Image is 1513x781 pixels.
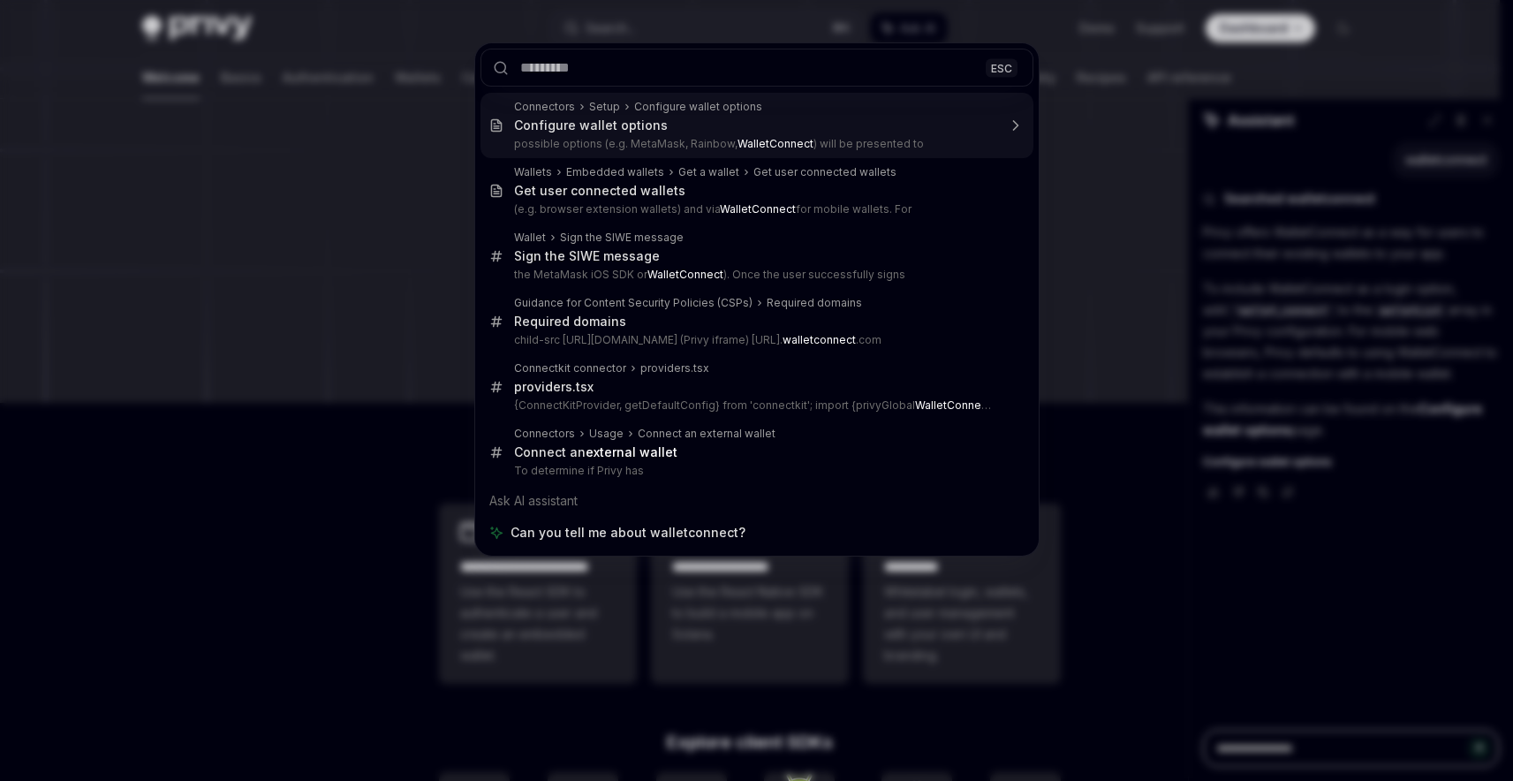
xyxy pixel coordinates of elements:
div: Connect an external wallet [638,427,775,441]
div: Guidance for Content Security Policies (CSPs) [514,296,753,310]
div: Connectors [514,427,575,441]
div: Wallets [514,165,552,179]
b: walletconnect [783,333,856,346]
div: Configure wallet options [634,100,762,114]
div: Wallet [514,231,546,245]
div: Ask AI assistant [480,485,1033,517]
p: the MetaMask iOS SDK or ). Once the user successfully signs [514,268,996,282]
div: Usage [589,427,624,441]
b: WalletConnect [647,268,723,281]
div: Required domains [514,314,626,330]
div: Get a wallet [678,165,739,179]
div: Connectkit connector [514,361,626,375]
b: external wallet [586,444,677,459]
div: Embedded wallets [566,165,664,179]
b: WalletConnect [720,202,796,216]
p: {ConnectKitProvider, getDefaultConfig} from 'connectkit'; import {privyGlobal [514,398,996,413]
div: Get user connected wallets [753,165,896,179]
p: possible options (e.g. MetaMask, Rainbow, ) will be presented to [514,137,996,151]
b: WalletConnect [738,137,813,150]
div: Setup [589,100,620,114]
div: Required domains [767,296,862,310]
div: Connectors [514,100,575,114]
p: To determine if Privy has [514,464,996,478]
span: Can you tell me about walletconnect? [511,524,745,542]
div: Get user connected wallets [514,183,685,199]
div: providers.tsx [514,379,594,395]
div: Connect an [514,444,677,460]
div: providers.tsx [640,361,709,375]
b: WalletConnect< [915,398,998,412]
div: Sign the SIWE message [514,248,660,264]
p: child-src [URL][DOMAIN_NAME] (Privy iframe) [URL]. .com [514,333,996,347]
p: (e.g. browser extension wallets) and via for mobile wallets. For [514,202,996,216]
div: Configure wallet options [514,118,668,133]
div: Sign the SIWE message [560,231,684,245]
div: ESC [986,58,1017,77]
